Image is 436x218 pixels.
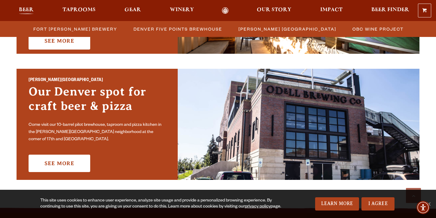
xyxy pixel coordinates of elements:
a: See More [29,32,90,50]
a: Impact [316,7,346,14]
a: Winery [166,7,198,14]
a: Beer Finder [367,7,413,14]
div: Accessibility Menu [416,201,430,214]
div: This site uses cookies to enhance user experience, analyze site usage and provide a personalized ... [40,198,284,210]
span: Impact [320,8,342,12]
a: Beer [15,7,38,14]
a: Scroll to top [406,188,421,203]
span: Our Story [257,8,291,12]
a: privacy policy [245,204,271,209]
span: Fort [PERSON_NAME] Brewery [33,25,117,33]
a: OBC Wine Project [349,25,407,33]
img: Sloan’s Lake Brewhouse' [178,69,419,180]
a: Denver Five Points Brewhouse [130,25,225,33]
span: Gear [124,8,141,12]
span: Winery [170,8,194,12]
span: Denver Five Points Brewhouse [134,25,222,33]
h2: [PERSON_NAME][GEOGRAPHIC_DATA] [29,77,166,84]
a: I Agree [361,197,395,210]
span: Beer Finder [371,8,409,12]
a: [PERSON_NAME] [GEOGRAPHIC_DATA] [235,25,339,33]
span: Beer [19,8,34,12]
span: [PERSON_NAME] [GEOGRAPHIC_DATA] [238,25,336,33]
a: Gear [121,7,145,14]
a: Odell Home [214,7,237,14]
p: Come visit our 10-barrel pilot brewhouse, taproom and pizza kitchen in the [PERSON_NAME][GEOGRAPH... [29,122,166,143]
a: See More [29,155,90,172]
a: Taprooms [59,7,100,14]
a: Our Story [253,7,295,14]
span: Taprooms [63,8,96,12]
h3: Our Denver spot for craft beer & pizza [29,84,166,119]
a: Fort [PERSON_NAME] Brewery [30,25,120,33]
a: Learn More [315,197,359,210]
span: OBC Wine Project [352,25,404,33]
